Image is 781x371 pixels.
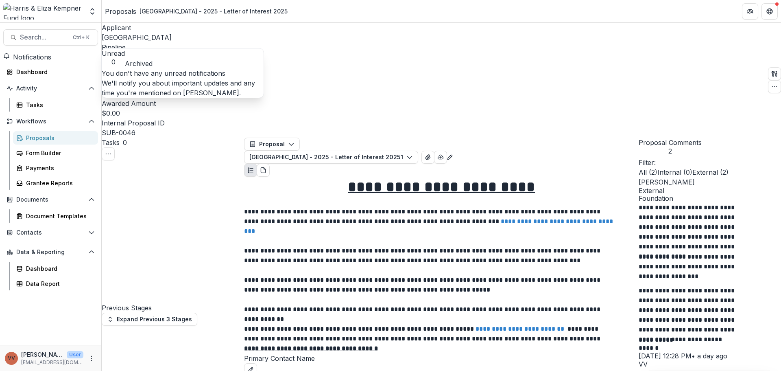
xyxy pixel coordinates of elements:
div: Grantee Reports [26,179,92,187]
button: Expand Previous 3 Stages [102,313,197,326]
button: Partners [742,3,758,20]
p: [PERSON_NAME] [21,350,63,359]
div: Vivian Victoria [639,361,781,367]
p: You don't have any unread notifications [102,68,264,78]
p: Filter: [639,158,781,167]
span: Activity [16,85,85,92]
p: Internal Proposal ID [102,118,172,128]
button: More [87,353,96,363]
div: Proposals [26,134,92,142]
a: Tasks [13,98,98,112]
span: External ( 2 ) [692,168,729,176]
div: Dashboard [16,68,92,76]
button: Proposal [244,138,300,151]
button: [GEOGRAPHIC_DATA] - 2025 - Letter of Interest 20251 [244,151,418,164]
button: Search... [3,29,98,46]
span: Data & Reporting [16,249,85,256]
a: Document Templates [13,209,98,223]
p: Pipeline [102,42,172,52]
p: [PERSON_NAME] [639,177,781,187]
div: Tasks [26,101,92,109]
span: 2 [639,147,702,155]
span: 0 [123,138,127,147]
button: Plaintext view [244,164,257,177]
button: Get Help [761,3,778,20]
button: Archived [125,59,153,68]
p: We'll notify you about important updates and any time you're mentioned on [PERSON_NAME]. [102,78,264,98]
p: Awarded Amount [102,99,172,108]
p: Primary Contact Name [244,353,639,363]
span: Search... [20,33,68,41]
a: Data Report [13,277,98,290]
span: Documents [16,196,85,203]
h3: Tasks [102,138,120,147]
div: [GEOGRAPHIC_DATA] - 2025 - Letter of Interest 2025 [140,7,288,15]
p: SUB-0046 [102,128,135,138]
button: Open Activity [3,82,98,95]
button: Edit as form [447,151,453,161]
button: View Attached Files [421,151,434,164]
button: Open Contacts [3,226,98,239]
a: Dashboard [3,65,98,79]
a: Grantee Reports [13,176,98,190]
p: User [67,351,83,358]
button: Open entity switcher [87,3,98,20]
a: Form Builder [13,146,98,160]
a: Dashboard [13,262,98,275]
button: Notifications [3,52,51,62]
button: PDF view [257,164,270,177]
button: Open Documents [3,193,98,206]
a: Payments [13,161,98,175]
button: Proposal Comments [639,138,702,155]
div: Data Report [26,279,92,288]
nav: breadcrumb [105,5,291,17]
p: Applicant [102,23,172,33]
p: [EMAIL_ADDRESS][DOMAIN_NAME] [21,359,83,366]
div: Form Builder [26,149,92,157]
div: Dashboard [26,264,92,273]
span: External [639,187,781,195]
h4: Previous Stages [102,303,244,313]
span: Workflows [16,118,85,125]
button: Unread [102,48,125,66]
a: Proposals [13,131,98,145]
button: Open Data & Reporting [3,246,98,259]
button: Open Workflows [3,115,98,128]
img: Harris & Eliza Kempner Fund logo [3,3,83,20]
p: $0.00 [102,108,120,118]
span: 0 [102,58,125,66]
a: Proposals [105,7,136,16]
button: Toggle View Cancelled Tasks [102,147,115,160]
span: Foundation [639,195,781,202]
div: Document Templates [26,212,92,220]
div: Ctrl + K [71,33,91,42]
div: Payments [26,164,92,172]
p: [DATE] 12:28 PM • a day ago [639,351,781,361]
div: Vivian Victoria [8,356,15,361]
span: All ( 2 ) [639,168,657,176]
span: Notifications [13,53,51,61]
span: Contacts [16,229,85,236]
span: Internal ( 0 ) [657,168,692,176]
a: [GEOGRAPHIC_DATA] [102,33,172,42]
